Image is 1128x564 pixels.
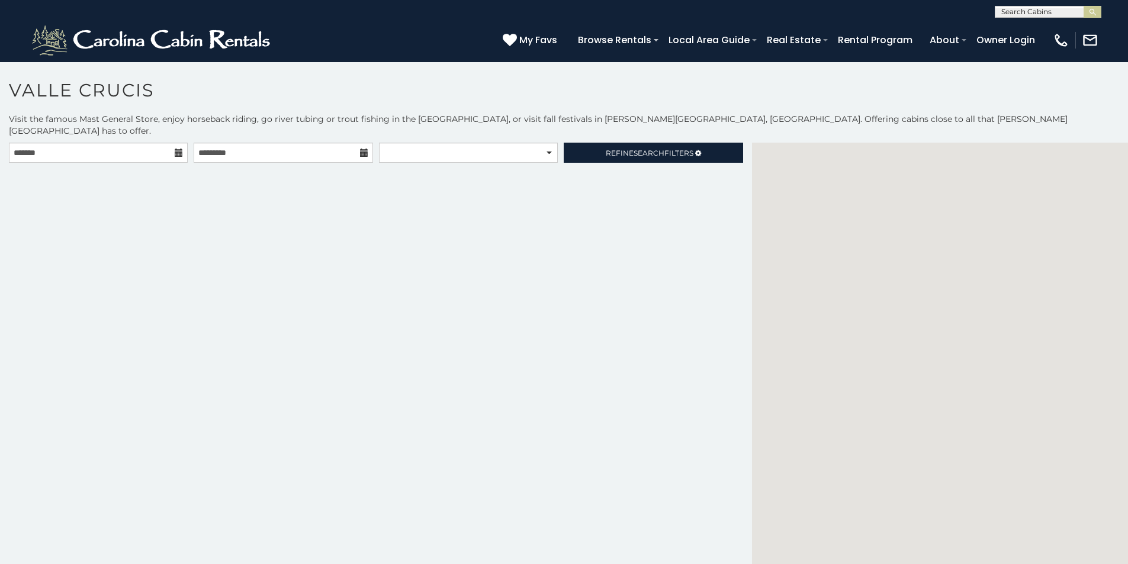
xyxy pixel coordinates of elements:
[924,30,965,50] a: About
[503,33,560,48] a: My Favs
[970,30,1041,50] a: Owner Login
[30,22,275,58] img: White-1-2.png
[832,30,918,50] a: Rental Program
[663,30,756,50] a: Local Area Guide
[761,30,827,50] a: Real Estate
[564,143,743,163] a: RefineSearchFilters
[1082,32,1098,49] img: mail-regular-white.png
[634,149,664,157] span: Search
[606,149,693,157] span: Refine Filters
[519,33,557,47] span: My Favs
[1053,32,1069,49] img: phone-regular-white.png
[572,30,657,50] a: Browse Rentals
